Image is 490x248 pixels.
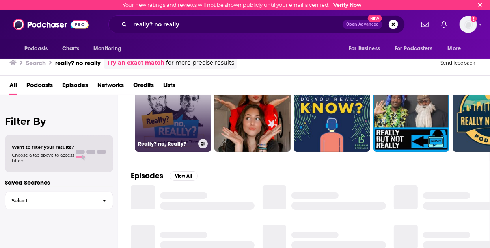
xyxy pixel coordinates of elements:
[5,198,96,203] span: Select
[26,79,53,95] a: Podcasts
[343,41,390,56] button: open menu
[12,144,74,150] span: Want to filter your results?
[107,58,164,67] a: Try an exact match
[131,171,198,181] a: EpisodesView All
[349,43,380,54] span: For Business
[133,79,154,95] a: Credits
[97,79,124,95] a: Networks
[55,59,101,67] h3: really? no really
[471,16,477,22] svg: Email not verified
[418,18,432,31] a: Show notifications dropdown
[346,22,379,26] span: Open Advanced
[88,41,132,56] button: open menu
[5,116,113,127] h2: Filter By
[131,171,163,181] h2: Episodes
[460,16,477,33] button: Show profile menu
[438,59,477,66] button: Send feedback
[57,41,84,56] a: Charts
[130,18,343,31] input: Search podcasts, credits, & more...
[460,16,477,33] img: User Profile
[294,75,370,152] a: 82
[5,192,113,209] button: Select
[166,58,234,67] span: for more precise results
[12,152,74,163] span: Choose a tab above to access filters.
[9,79,17,95] a: All
[62,43,79,54] span: Charts
[138,141,195,147] h3: Really? no, Really?
[395,43,432,54] span: For Podcasters
[19,41,58,56] button: open menu
[460,16,477,33] span: Logged in as carlosrosario
[448,43,461,54] span: More
[13,17,89,32] img: Podchaser - Follow, Share and Rate Podcasts
[135,75,211,152] a: 55Really? no, Really?
[5,179,113,186] p: Saved Searches
[62,79,88,95] a: Episodes
[170,171,198,181] button: View All
[442,41,471,56] button: open menu
[373,75,450,152] a: 7
[123,2,361,8] div: Your new ratings and reviews will not be shown publicly until your email is verified.
[163,79,175,95] a: Lists
[438,18,450,31] a: Show notifications dropdown
[26,59,46,67] h3: Search
[93,43,121,54] span: Monitoring
[368,15,382,22] span: New
[108,15,405,33] div: Search podcasts, credits, & more...
[333,2,361,8] a: Verify Now
[343,20,382,29] button: Open AdvancedNew
[24,43,48,54] span: Podcasts
[389,41,444,56] button: open menu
